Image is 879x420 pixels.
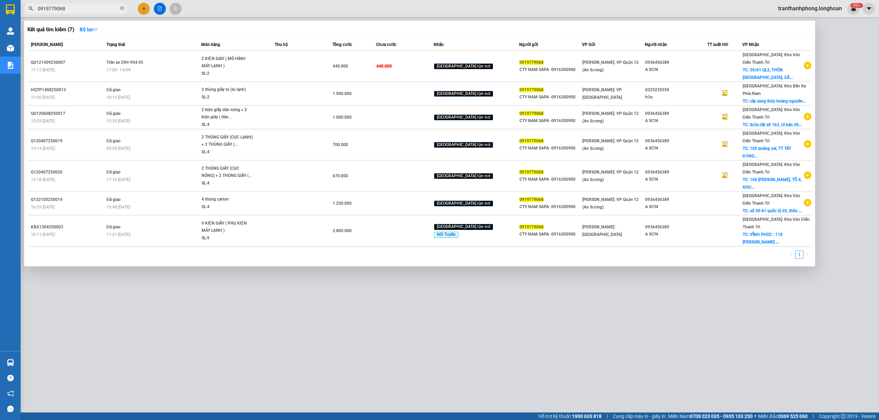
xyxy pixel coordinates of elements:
[743,217,810,229] span: [GEOGRAPHIC_DATA]: Kho Văn Điển Thanh Trì
[275,42,288,47] span: Thu hộ
[743,162,800,175] span: [GEOGRAPHIC_DATA]: Kho Văn Điển Thanh Trì
[333,91,352,96] span: 1.900.000
[743,177,802,190] span: TC: 168 [PERSON_NAME], TỔ 4, KHU...
[743,193,800,206] span: [GEOGRAPHIC_DATA]: Kho Văn Điển Thanh Trì
[60,23,126,36] span: CÔNG TY TNHH CHUYỂN PHÁT NHANH BẢO AN
[520,203,582,211] div: CTY NAM SAPA -0916300900
[202,55,253,70] div: 2 KIỆN GIÁY ( MÔ HÌNH MÁY LẠNH )
[520,231,582,238] div: CTY NAM SAPA -0916300900
[93,27,98,32] span: down
[520,94,582,101] div: CTY NAM SAPA -0916300900
[333,173,348,178] span: 670.000
[202,235,253,242] div: SL: 9
[31,86,104,94] div: HQTP1408250013
[645,66,707,73] div: A SƠN
[520,117,582,124] div: CTY NAM SAPA -0916300900
[434,232,458,238] span: Nối Tuyến
[31,59,104,66] div: QU121409250007
[106,87,121,92] span: Đã giao
[707,42,728,47] span: TT xuất HĐ
[434,173,493,179] span: [GEOGRAPHIC_DATA] tận nơi
[106,177,130,182] span: 17:16 [DATE]
[376,42,396,47] span: Chưa cước
[789,252,793,256] span: left
[434,42,444,47] span: Nhãn
[202,165,253,180] div: 2 THÙNG GIẤY (CỤC NÓNG) + 2 THÙNG GIẤY (...
[582,42,595,47] span: VP Gửi
[106,60,143,65] span: Trên xe 29H-954.95
[19,23,36,29] strong: CSKH:
[7,45,14,52] img: warehouse-icon
[645,231,707,238] div: A SƠN
[743,232,783,244] span: TC: VĨNH PHÚC : 118 [PERSON_NAME] ...
[434,224,493,230] span: [GEOGRAPHIC_DATA] tận nơi
[202,220,253,235] div: 9 KIỆN GIẤY ( PHỤ KIỆN MÁY LẠNH )
[645,42,667,47] span: Người nhận
[743,52,800,65] span: [GEOGRAPHIC_DATA]: Kho Văn Điển Thanh Trì
[434,201,493,207] span: [GEOGRAPHIC_DATA] tận nơi
[742,42,759,47] span: VP Nhận
[804,113,811,120] span: plus-circle
[31,196,104,203] div: Q122105250014
[201,42,220,47] span: Món hàng
[434,142,493,148] span: [GEOGRAPHIC_DATA] tận nơi
[806,252,810,256] span: right
[7,406,14,412] span: message
[31,224,104,231] div: KBA1304250003
[645,137,707,145] div: 0936456389
[31,119,55,123] span: 15:03 [DATE]
[120,5,124,12] span: close-circle
[520,60,544,65] span: 0919779068
[804,140,811,148] span: plus-circle
[582,170,639,182] span: [PERSON_NAME]: VP Quận 12 (An Sương)
[434,91,493,97] span: [GEOGRAPHIC_DATA] tận nơi
[520,66,582,73] div: CTY NAM SAPA -0916300900
[106,197,121,202] span: Đã giao
[46,3,136,12] strong: PHIẾU DÁN LÊN HÀNG
[645,224,707,231] div: 0936456389
[520,170,544,175] span: 0919779068
[582,87,622,100] span: [PERSON_NAME]: VP [GEOGRAPHIC_DATA]
[519,42,538,47] span: Người gửi
[38,5,119,12] input: Tìm tên, số ĐT hoặc mã đơn
[31,146,55,151] span: 14:14 [DATE]
[74,24,104,35] button: Bộ lọcdown
[333,142,348,147] span: 700.000
[31,232,55,237] span: 10:11 [DATE]
[804,62,811,69] span: plus-circle
[6,4,15,15] img: logo-vxr
[804,171,811,179] span: plus-circle
[743,107,800,120] span: [GEOGRAPHIC_DATA]: Kho Văn Điển Thanh Trì
[202,203,253,211] div: SL: 4
[582,111,639,123] span: [PERSON_NAME]: VP Quận 12 (An Sương)
[202,134,253,148] div: 2 THÙNG GIẤY (CỤC LẠNH) + 2 THÙNG GIẤY (...
[376,64,392,69] span: 440.000
[27,26,74,33] h3: Kết quả tìm kiếm ( 7 )
[202,86,253,94] div: 2 thùng giấy to (tủ lạnh)
[106,111,121,116] span: Đã giao
[434,63,493,70] span: [GEOGRAPHIC_DATA] tận nơi
[43,14,138,21] span: Ngày in phiếu: 17:09 ngày
[106,42,125,47] span: Trạng thái
[106,68,131,72] span: 17:00 - 14/09
[520,87,544,92] span: 0919779068
[582,60,639,72] span: [PERSON_NAME]: VP Quận 12 (An Sương)
[645,110,707,117] div: 0936456389
[582,139,639,151] span: [PERSON_NAME]: VP Quận 12 (An Sương)
[743,208,802,213] span: TC: số 59-61 quốc lộ 03, thôn ...
[520,111,544,116] span: 0919779068
[803,251,812,259] button: right
[31,169,104,176] div: Q120407250020
[7,359,14,366] img: warehouse-icon
[31,68,55,72] span: 11:13 [DATE]
[202,94,253,101] div: SL: 2
[202,70,253,77] div: SL: 2
[645,117,707,124] div: A SƠN
[520,225,544,229] span: 0919779068
[7,62,14,69] img: solution-icon
[333,115,352,120] span: 1.000.000
[520,176,582,183] div: CTY NAM SAPA -0916300900
[31,177,55,182] span: 14:18 [DATE]
[787,251,795,259] li: Previous Page
[645,59,707,66] div: 0936456389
